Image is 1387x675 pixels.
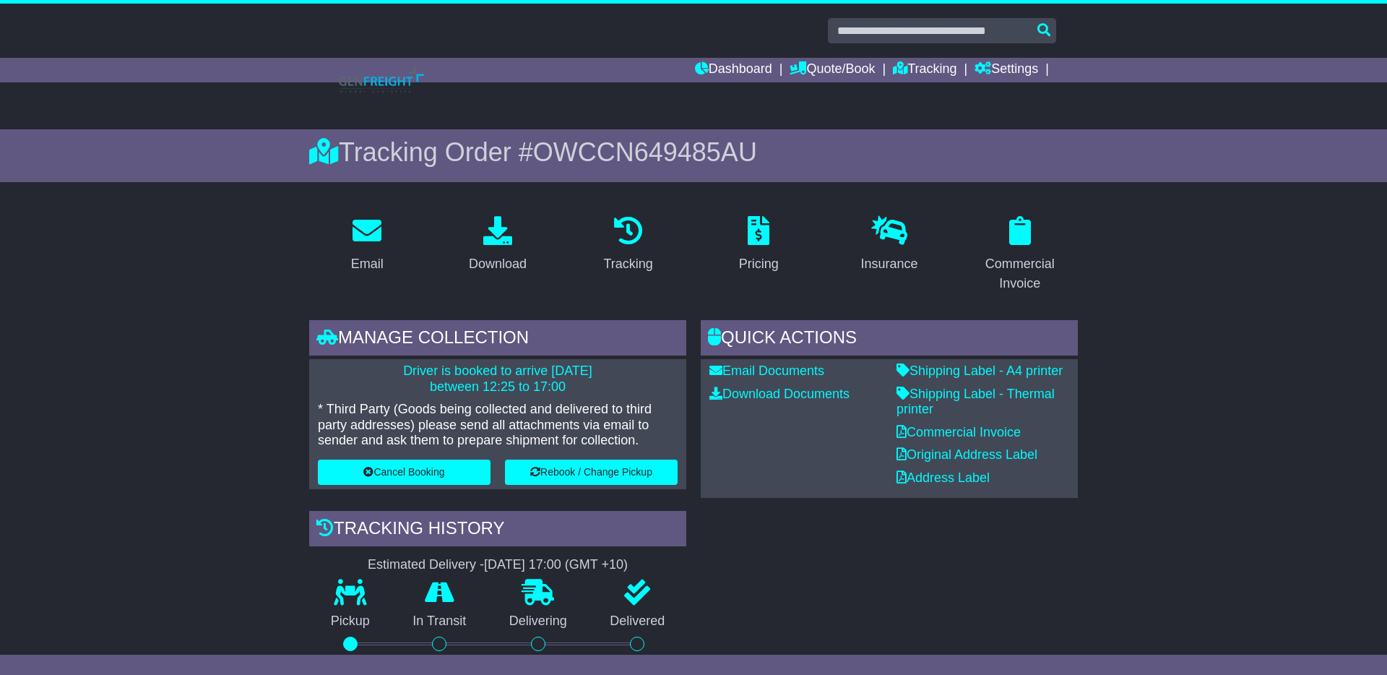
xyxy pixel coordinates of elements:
a: Download [459,211,536,279]
a: Commercial Invoice [962,211,1078,298]
p: Delivered [589,614,687,629]
div: Commercial Invoice [971,254,1068,293]
div: Email [351,254,384,274]
a: Email [342,211,393,279]
p: Pickup [309,614,392,629]
div: Quick Actions [701,320,1078,359]
a: Email Documents [709,364,824,378]
div: Download [469,254,527,274]
div: Manage collection [309,320,686,359]
a: Shipping Label - A4 printer [896,364,1063,378]
a: Tracking [595,211,662,279]
div: Tracking history [309,511,686,550]
a: Pricing [730,211,788,279]
p: In Transit [392,614,488,629]
span: OWCCN649485AU [533,137,757,167]
div: Estimated Delivery - [309,557,686,573]
a: Shipping Label - Thermal printer [896,387,1055,417]
div: Insurance [860,254,917,274]
div: [DATE] 17:00 (GMT +10) [484,557,628,573]
a: Download Documents [709,387,850,401]
a: Settings [975,58,1038,82]
a: Tracking [893,58,956,82]
div: Tracking [604,254,653,274]
a: Commercial Invoice [896,425,1021,439]
p: * Third Party (Goods being collected and delivered to third party addresses) please send all atta... [318,402,678,449]
div: Pricing [739,254,779,274]
button: Rebook / Change Pickup [505,460,678,485]
a: Quote/Book [790,58,875,82]
a: Original Address Label [896,447,1037,462]
a: Insurance [851,211,927,279]
p: Delivering [488,614,589,629]
p: Driver is booked to arrive [DATE] between 12:25 to 17:00 [318,364,678,395]
div: Tracking Order # [309,137,1078,168]
a: Dashboard [695,58,772,82]
button: Cancel Booking [318,460,491,485]
a: Address Label [896,470,990,485]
